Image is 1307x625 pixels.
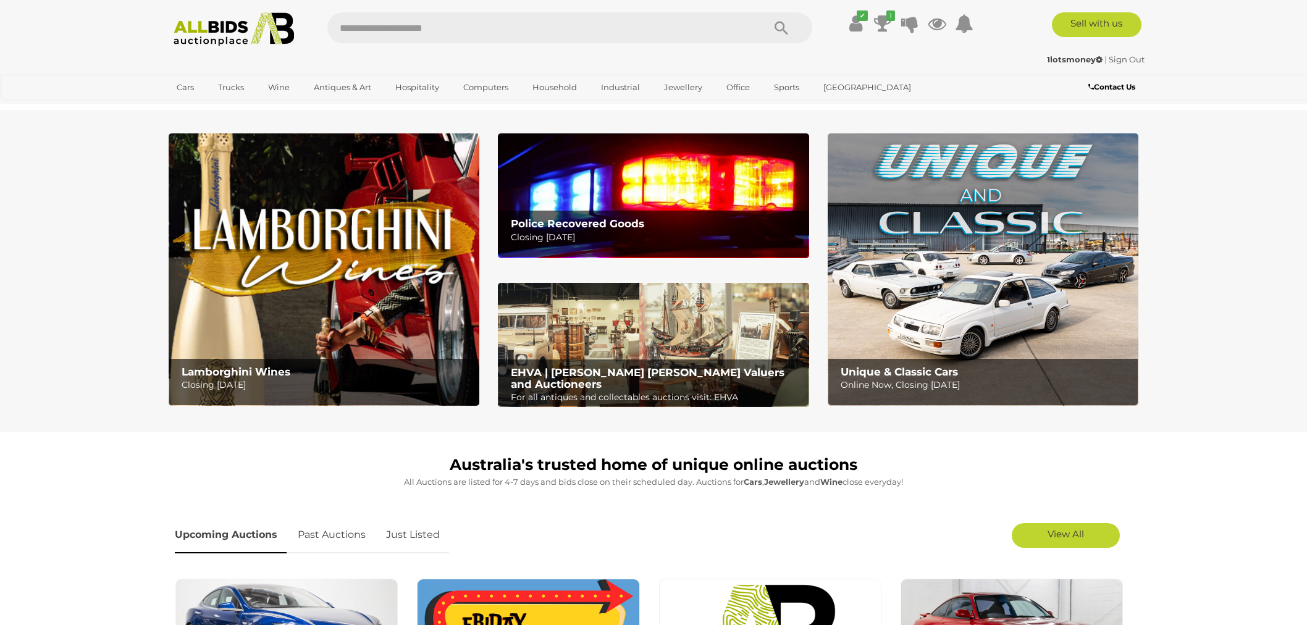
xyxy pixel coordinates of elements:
[498,133,809,258] a: Police Recovered Goods Police Recovered Goods Closing [DATE]
[828,133,1138,406] img: Unique & Classic Cars
[857,10,868,21] i: ✔
[1012,523,1120,548] a: View All
[1052,12,1141,37] a: Sell with us
[750,12,812,43] button: Search
[820,477,843,487] strong: Wine
[511,366,784,390] b: EHVA | [PERSON_NAME] [PERSON_NAME] Valuers and Auctioneers
[846,12,865,35] a: ✔
[175,456,1132,474] h1: Australia's trusted home of unique online auctions
[498,283,809,408] img: EHVA | Evans Hastings Valuers and Auctioneers
[167,12,301,46] img: Allbids.com.au
[764,477,804,487] strong: Jewellery
[841,366,958,378] b: Unique & Classic Cars
[306,77,379,98] a: Antiques & Art
[1047,54,1103,64] strong: 1lotsmoney
[182,366,290,378] b: Lamborghini Wines
[288,517,375,553] a: Past Auctions
[169,133,479,406] a: Lamborghini Wines Lamborghini Wines Closing [DATE]
[511,217,644,230] b: Police Recovered Goods
[718,77,758,98] a: Office
[828,133,1138,406] a: Unique & Classic Cars Unique & Classic Cars Online Now, Closing [DATE]
[886,10,895,21] i: 1
[656,77,710,98] a: Jewellery
[1109,54,1145,64] a: Sign Out
[1088,80,1138,94] a: Contact Us
[210,77,252,98] a: Trucks
[498,283,809,408] a: EHVA | Evans Hastings Valuers and Auctioneers EHVA | [PERSON_NAME] [PERSON_NAME] Valuers and Auct...
[455,77,516,98] a: Computers
[377,517,449,553] a: Just Listed
[260,77,298,98] a: Wine
[511,230,802,245] p: Closing [DATE]
[873,12,892,35] a: 1
[1088,82,1135,91] b: Contact Us
[593,77,648,98] a: Industrial
[169,77,202,98] a: Cars
[169,133,479,406] img: Lamborghini Wines
[1048,528,1084,540] span: View All
[182,377,473,393] p: Closing [DATE]
[175,517,287,553] a: Upcoming Auctions
[1104,54,1107,64] span: |
[387,77,447,98] a: Hospitality
[744,477,762,487] strong: Cars
[766,77,807,98] a: Sports
[175,475,1132,489] p: All Auctions are listed for 4-7 days and bids close on their scheduled day. Auctions for , and cl...
[1047,54,1104,64] a: 1lotsmoney
[841,377,1132,393] p: Online Now, Closing [DATE]
[511,390,802,405] p: For all antiques and collectables auctions visit: EHVA
[498,133,809,258] img: Police Recovered Goods
[815,77,919,98] a: [GEOGRAPHIC_DATA]
[524,77,585,98] a: Household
